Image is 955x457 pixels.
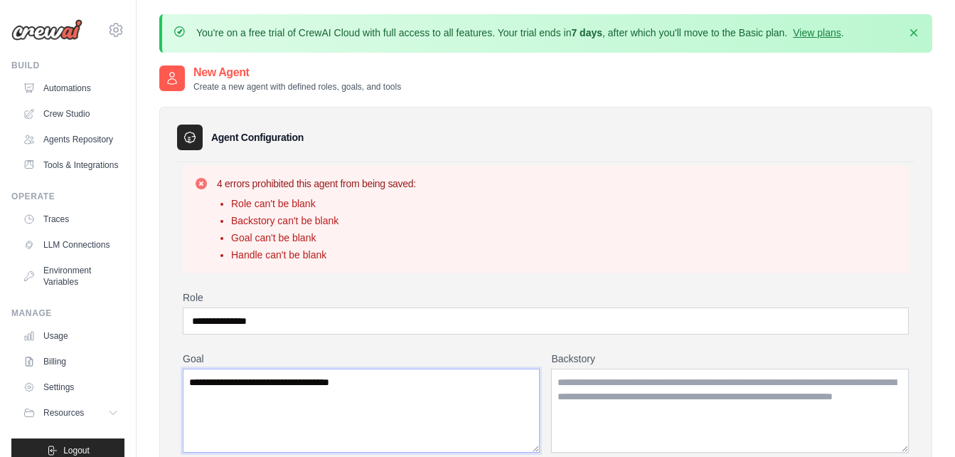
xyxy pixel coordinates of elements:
li: Handle can't be blank [231,248,416,262]
li: Role can't be blank [231,196,416,211]
strong: 7 days [571,27,602,38]
h3: Agent Configuration [211,130,304,145]
a: Crew Studio [17,103,124,125]
a: Environment Variables [17,259,124,293]
a: Settings [17,376,124,399]
div: Operate [11,191,124,202]
li: Goal can't be blank [231,231,416,245]
img: Logo [11,19,82,41]
h2: New Agent [193,64,401,81]
li: Backstory can't be blank [231,214,416,228]
label: Backstory [551,352,909,366]
div: Build [11,60,124,71]
a: LLM Connections [17,233,124,256]
a: Usage [17,325,124,347]
a: Traces [17,208,124,231]
span: Resources [43,407,84,419]
label: Role [183,290,909,305]
a: View plans [793,27,841,38]
a: Billing [17,350,124,373]
button: Resources [17,401,124,424]
a: Automations [17,77,124,100]
div: Manage [11,308,124,319]
a: Tools & Integrations [17,154,124,177]
label: Goal [183,352,540,366]
p: You're on a free trial of CrewAI Cloud with full access to all features. Your trial ends in , aft... [196,26,844,40]
a: Agents Repository [17,128,124,151]
span: Logout [63,445,90,456]
p: Create a new agent with defined roles, goals, and tools [193,81,401,93]
h3: 4 errors prohibited this agent from being saved: [217,177,416,191]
